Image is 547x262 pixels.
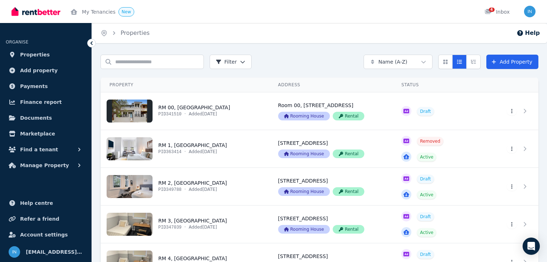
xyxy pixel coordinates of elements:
a: Add property [6,63,86,78]
div: Open Intercom Messenger [523,238,540,255]
span: Manage Property [20,161,69,170]
span: Documents [20,114,52,122]
span: Help centre [20,199,53,207]
a: Account settings [6,227,86,242]
th: Status [393,78,490,92]
a: Help centre [6,196,86,210]
img: info@museliving.com.au [524,6,536,17]
a: Properties [6,47,86,62]
a: View details for RM 00, 4 Park Parade [490,92,538,130]
button: Name (A-Z) [364,55,433,69]
a: Payments [6,79,86,93]
img: info@museliving.com.au [9,246,20,258]
a: View details for RM 1, 4 Park Parade [393,130,490,167]
a: View details for RM 3, 4 Park Parade [270,206,393,243]
div: View options [438,55,481,69]
span: ORGANISE [6,40,28,45]
button: Help [516,29,540,37]
a: View details for RM 2, 4 Park Parade [490,168,538,205]
a: View details for RM 2, 4 Park Parade [393,168,490,205]
a: Documents [6,111,86,125]
a: View details for RM 2, 4 Park Parade [270,168,393,205]
a: View details for RM 1, 4 Park Parade [270,130,393,167]
button: More options [507,220,517,229]
th: Address [270,78,393,92]
span: Properties [20,50,50,59]
span: Marketplace [20,129,55,138]
button: Filter [210,55,252,69]
a: Add Property [486,55,538,69]
nav: Breadcrumb [92,23,158,43]
a: Marketplace [6,127,86,141]
a: Refer a friend [6,212,86,226]
button: Expanded list view [466,55,481,69]
button: More options [507,144,517,153]
button: Compact list view [452,55,467,69]
th: Property [101,78,270,92]
span: [EMAIL_ADDRESS][DOMAIN_NAME] [26,248,83,256]
span: Finance report [20,98,62,106]
a: View details for RM 3, 4 Park Parade [393,206,490,243]
button: Card view [438,55,453,69]
span: 4 [489,8,495,12]
button: Find a tenant [6,142,86,157]
span: Find a tenant [20,145,58,154]
a: Finance report [6,95,86,109]
img: RentBetter [11,6,60,17]
a: View details for RM 3, 4 Park Parade [101,206,270,243]
span: Refer a friend [20,215,59,223]
button: More options [507,182,517,191]
a: Properties [121,29,150,36]
button: More options [507,107,517,115]
span: Add property [20,66,58,75]
button: Manage Property [6,158,86,173]
a: View details for RM 3, 4 Park Parade [490,206,538,243]
span: Name (A-Z) [378,58,407,65]
span: Payments [20,82,48,91]
span: Filter [216,58,237,65]
span: Account settings [20,230,68,239]
a: View details for RM 00, 4 Park Parade [270,92,393,130]
span: New [122,9,131,14]
a: View details for RM 1, 4 Park Parade [490,130,538,167]
div: Inbox [485,8,510,15]
a: View details for RM 00, 4 Park Parade [393,92,490,130]
a: View details for RM 00, 4 Park Parade [101,92,270,130]
a: View details for RM 1, 4 Park Parade [101,130,270,167]
a: View details for RM 2, 4 Park Parade [101,168,270,205]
